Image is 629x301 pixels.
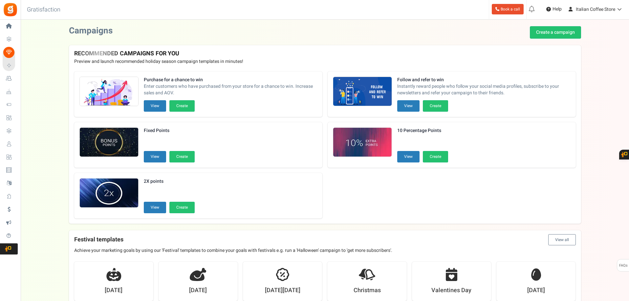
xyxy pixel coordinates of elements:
[80,128,138,157] img: Recommended Campaigns
[144,77,317,83] strong: Purchase for a chance to win
[492,4,524,14] a: Book a call
[80,77,138,106] img: Recommended Campaigns
[551,6,562,12] span: Help
[105,286,122,295] strong: [DATE]
[431,286,471,295] strong: Valentines Day
[397,127,448,134] strong: 10 Percentage Points
[423,100,448,112] button: Create
[527,286,545,295] strong: [DATE]
[169,100,195,112] button: Create
[169,202,195,213] button: Create
[74,234,576,245] h4: Festival templates
[144,127,195,134] strong: Fixed Points
[20,3,68,16] h3: Gratisfaction
[80,179,138,208] img: Recommended Campaigns
[74,50,576,57] h4: RECOMMENDED CAMPAIGNS FOR YOU
[189,286,207,295] strong: [DATE]
[333,77,392,106] img: Recommended Campaigns
[3,2,18,17] img: Gratisfaction
[397,100,420,112] button: View
[530,26,581,39] a: Create a campaign
[265,286,300,295] strong: [DATE][DATE]
[144,178,195,185] strong: 2X points
[397,83,571,96] span: Instantly reward people who follow your social media profiles, subscribe to your newsletters and ...
[74,58,576,65] p: Preview and launch recommended holiday season campaign templates in minutes!
[397,77,571,83] strong: Follow and refer to win
[544,4,564,14] a: Help
[169,151,195,162] button: Create
[69,26,113,36] h2: Campaigns
[576,6,615,13] span: Italian Coffee Store
[333,128,392,157] img: Recommended Campaigns
[423,151,448,162] button: Create
[144,100,166,112] button: View
[144,151,166,162] button: View
[74,247,576,254] p: Achieve your marketing goals by using our 'Festival' templates to combine your goals with festiva...
[354,286,381,295] strong: Christmas
[397,151,420,162] button: View
[548,234,576,245] button: View all
[619,259,628,272] span: FAQs
[144,83,317,96] span: Enter customers who have purchased from your store for a chance to win. Increase sales and AOV.
[144,202,166,213] button: View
